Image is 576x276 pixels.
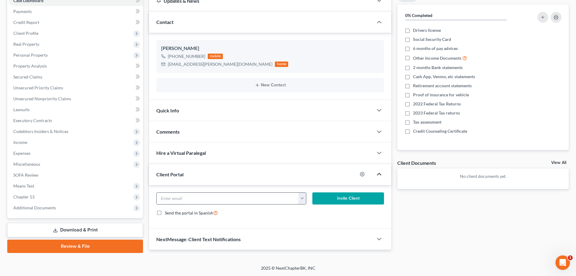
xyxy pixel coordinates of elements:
[413,101,461,107] span: 2022 Federal Tax Returns
[555,255,570,270] iframe: Intercom live chat
[116,265,460,276] div: 2025 © NextChapterBK, INC
[7,240,143,253] a: Review & File
[7,223,143,237] a: Download & Print
[13,118,52,123] span: Executory Contracts
[165,210,213,215] span: Send the portal in Spanish
[402,173,564,179] p: No client documents yet.
[13,140,27,145] span: Income
[157,193,299,204] input: Enter email
[413,65,463,71] span: 2 months Bank statements
[13,20,39,25] span: Credit Report
[8,71,143,82] a: Secured Claims
[13,31,38,36] span: Client Profile
[161,83,379,88] button: New Contact
[13,74,42,79] span: Secured Claims
[405,13,432,18] strong: 0% Completed
[8,61,143,71] a: Property Analysis
[413,128,467,134] span: Credit Counseling Certificate
[208,54,223,59] div: mobile
[413,92,469,98] span: Proof of insurance for vehicle
[8,6,143,17] a: Payments
[397,160,436,166] div: Client Documents
[13,194,34,199] span: Chapter 13
[156,19,174,25] span: Contact
[413,45,458,52] span: 6 months of pay advices
[161,45,379,52] div: [PERSON_NAME]
[13,172,38,178] span: SOFA Review
[275,62,288,67] div: home
[413,55,461,61] span: Other Income Documents
[13,42,39,47] span: Real Property
[13,151,31,156] span: Expenses
[13,107,30,112] span: Lawsuits
[8,115,143,126] a: Executory Contracts
[13,9,32,14] span: Payments
[8,17,143,28] a: Credit Report
[312,192,384,205] button: Invite Client
[413,119,441,125] span: Tax assessment
[13,63,47,68] span: Property Analysis
[13,96,71,101] span: Unsecured Nonpriority Claims
[13,183,34,188] span: Means Test
[413,110,460,116] span: 2023 Federal Tax returns
[156,171,184,177] span: Client Portal
[13,129,68,134] span: Codebtors Insiders & Notices
[8,93,143,104] a: Unsecured Nonpriority Claims
[551,161,566,165] a: View All
[156,150,206,156] span: Hire a Virtual Paralegal
[8,170,143,181] a: SOFA Review
[13,85,63,90] span: Unsecured Priority Claims
[413,74,475,80] span: Cash App, Venmo, etc statements
[413,36,451,42] span: Social Security Card
[156,108,179,113] span: Quick Info
[8,104,143,115] a: Lawsuits
[156,129,180,135] span: Comments
[13,205,56,210] span: Additional Documents
[13,161,40,167] span: Miscellaneous
[168,61,272,67] div: [EMAIL_ADDRESS][PERSON_NAME][DOMAIN_NAME]
[13,52,48,58] span: Personal Property
[568,255,573,260] span: 1
[413,27,441,33] span: Drivers license
[8,82,143,93] a: Unsecured Priority Claims
[168,53,205,59] div: [PHONE_NUMBER]
[156,236,241,242] span: NextMessage: Client Text Notifications
[413,83,472,89] span: Retirement account statements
